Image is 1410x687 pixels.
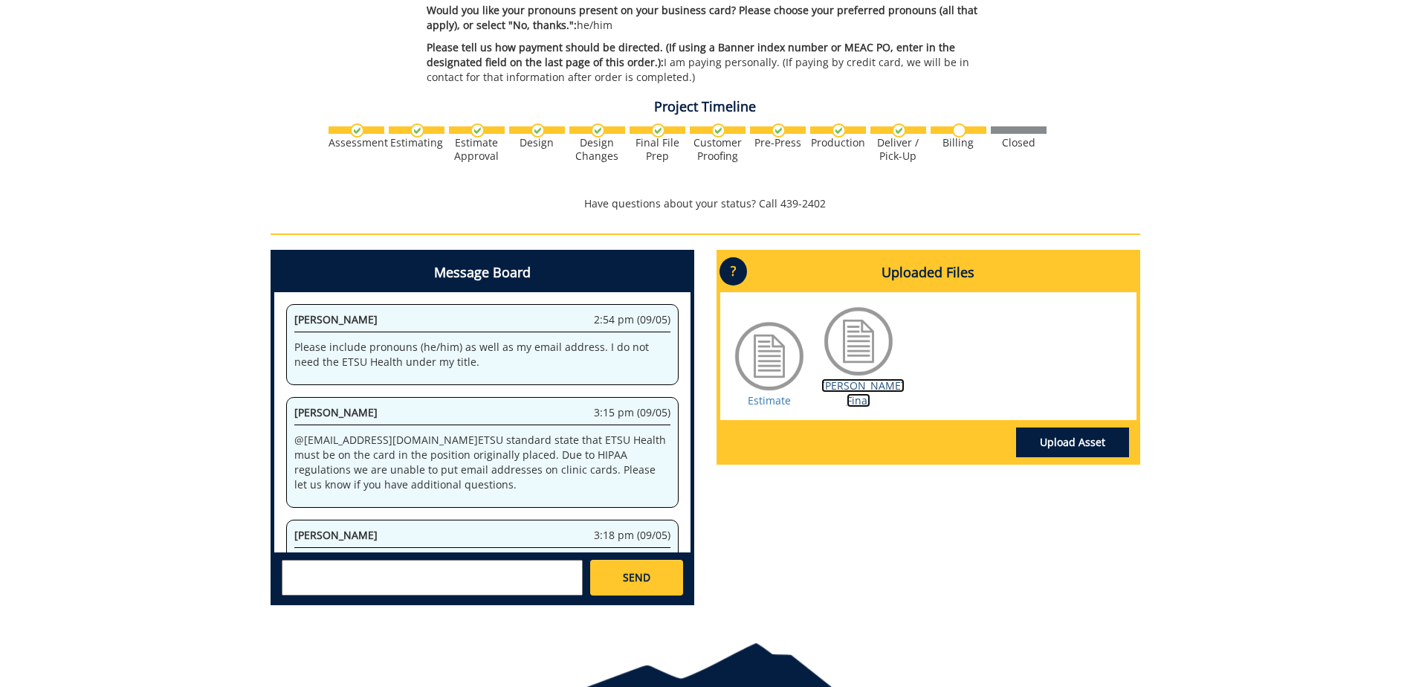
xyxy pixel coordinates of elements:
a: Upload Asset [1016,428,1129,457]
div: Final File Prep [630,136,685,163]
div: Billing [931,136,986,149]
h4: Uploaded Files [720,254,1136,292]
span: [PERSON_NAME] [294,405,378,419]
img: checkmark [892,123,906,138]
span: Would you like your pronouns present on your business card? Please choose your preferred pronouns... [427,3,977,32]
p: ? [719,257,747,286]
span: SEND [623,570,650,585]
h4: Project Timeline [271,100,1140,115]
img: no [952,123,966,138]
span: [PERSON_NAME] [294,312,378,326]
img: checkmark [350,123,364,138]
a: Estimate [748,393,791,407]
img: checkmark [832,123,846,138]
img: checkmark [772,123,786,138]
h4: Message Board [274,254,691,292]
img: checkmark [470,123,485,138]
img: checkmark [651,123,665,138]
div: Estimating [389,136,444,149]
p: @ [EMAIL_ADDRESS][DOMAIN_NAME] ETSU standard state that ETSU Health must be on the card in the po... [294,433,670,492]
div: Customer Proofing [690,136,746,163]
span: 3:15 pm (09/05) [594,405,670,420]
div: Estimate Approval [449,136,505,163]
img: checkmark [531,123,545,138]
a: [PERSON_NAME] Final [821,378,905,407]
img: checkmark [711,123,725,138]
p: he/him [427,3,1009,33]
textarea: messageToSend [282,560,583,596]
div: Closed [991,136,1047,149]
span: [PERSON_NAME] [294,528,378,542]
p: Have questions about your status? Call 439-2402 [271,196,1140,211]
img: checkmark [591,123,605,138]
div: Pre-Press [750,136,806,149]
p: Please include pronouns (he/him) as well as my email address. I do not need the ETSU Health under... [294,340,670,370]
a: SEND [590,560,682,596]
div: Assessment [329,136,384,149]
span: 3:18 pm (09/05) [594,528,670,543]
span: 2:54 pm (09/05) [594,312,670,327]
p: I am paying personally. (If paying by credit card, we will be in contact for that information aft... [427,40,1009,85]
div: Production [810,136,866,149]
div: Design [509,136,565,149]
div: Design Changes [569,136,625,163]
div: Deliver / Pick-Up [870,136,926,163]
img: checkmark [410,123,424,138]
span: Please tell us how payment should be directed. (If using a Banner index number or MEAC PO, enter ... [427,40,955,69]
